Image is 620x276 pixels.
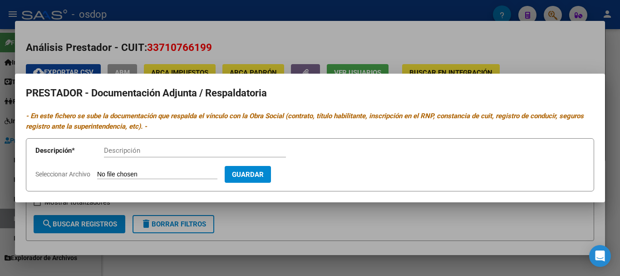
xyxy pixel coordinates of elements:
[26,112,584,130] i: - En este fichero se sube la documentación que respalda el vínculo con la Obra Social (contrato, ...
[225,166,271,183] button: Guardar
[35,146,104,156] p: Descripción
[232,171,264,179] span: Guardar
[26,85,594,102] h2: PRESTADOR - Documentación Adjunta / Respaldatoria
[35,171,90,178] span: Seleccionar Archivo
[589,245,611,267] div: Open Intercom Messenger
